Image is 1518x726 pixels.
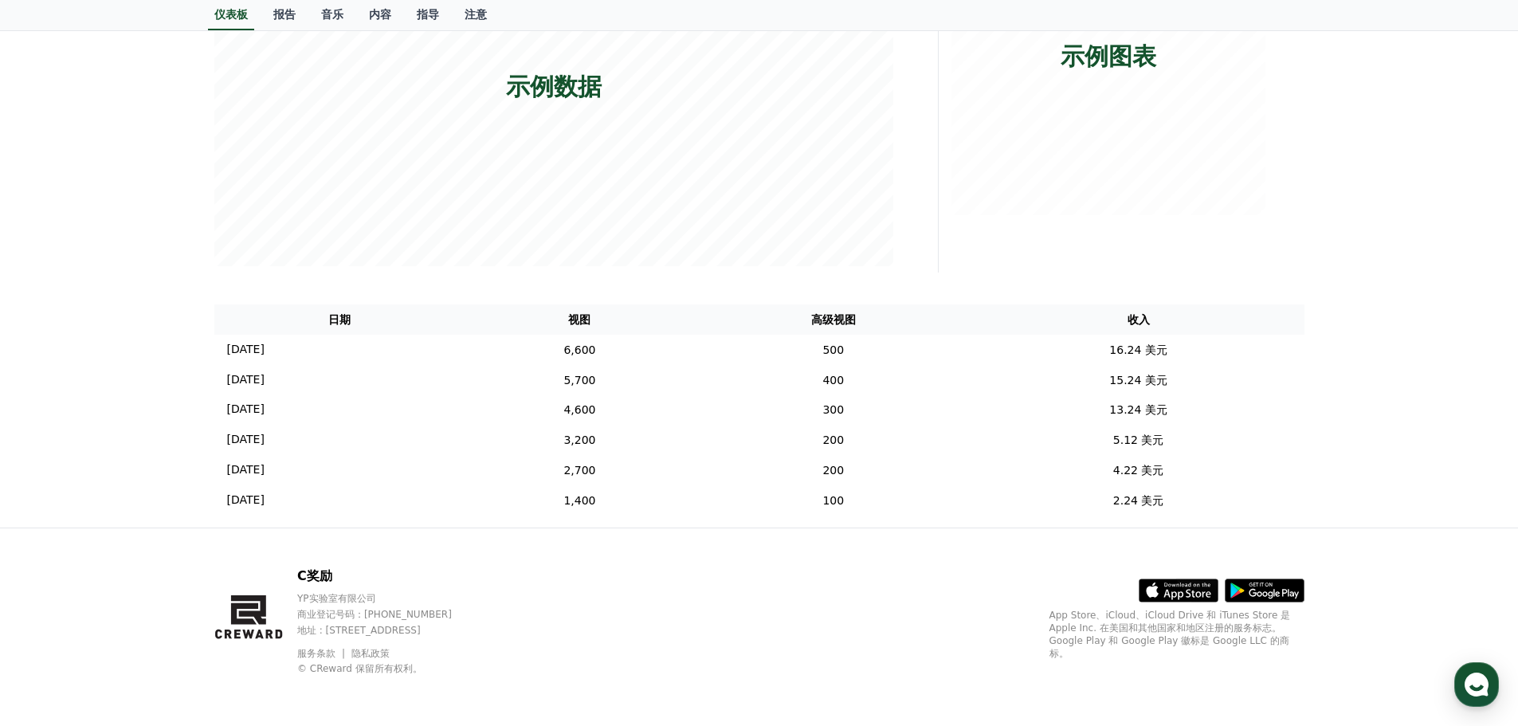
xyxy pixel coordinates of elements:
[1113,493,1164,506] font: 2.24 美元
[1109,343,1167,355] font: 16.24 美元
[227,493,265,506] font: [DATE]
[105,505,206,545] a: Messages
[417,8,439,21] font: 指导
[1109,403,1167,416] font: 13.24 美元
[214,8,248,21] font: 仪表板
[811,313,856,326] font: 高级视图
[1109,373,1167,386] font: 15.24 美元
[227,433,265,445] font: [DATE]
[822,434,844,446] font: 200
[297,625,421,636] font: 地址 : [STREET_ADDRESS]
[351,648,390,659] a: 隐私政策
[369,8,391,21] font: 内容
[568,313,590,326] font: 视图
[227,402,265,415] font: [DATE]
[822,343,844,355] font: 500
[227,373,265,386] font: [DATE]
[297,663,422,674] font: © CReward 保留所有权利。
[506,72,602,100] font: 示例数据
[297,568,332,583] font: C奖励
[563,463,595,476] font: 2,700
[206,505,306,545] a: Settings
[297,648,335,659] font: 服务条款
[465,8,487,21] font: 注意
[563,403,595,416] font: 4,600
[132,530,179,543] span: Messages
[297,593,376,604] font: YP实验室有限公司
[227,463,265,476] font: [DATE]
[563,493,595,506] font: 1,400
[1113,434,1164,446] font: 5.12 美元
[5,505,105,545] a: Home
[236,529,275,542] span: Settings
[273,8,296,21] font: 报告
[563,343,595,355] font: 6,600
[822,493,844,506] font: 100
[321,8,343,21] font: 音乐
[328,313,351,326] font: 日期
[227,343,265,355] font: [DATE]
[822,463,844,476] font: 200
[1128,313,1150,326] font: 收入
[563,373,595,386] font: 5,700
[563,434,595,446] font: 3,200
[297,648,347,659] a: 服务条款
[822,403,844,416] font: 300
[297,609,452,620] font: 商业登记号码：[PHONE_NUMBER]
[1061,41,1156,69] font: 示例图表
[822,373,844,386] font: 400
[1113,463,1164,476] font: 4.22 美元
[41,529,69,542] span: Home
[1049,610,1291,659] font: App Store、iCloud、iCloud Drive 和 iTunes Store 是 Apple Inc. 在美国和其他国家和地区注册的服务标志。Google Play 和 Google...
